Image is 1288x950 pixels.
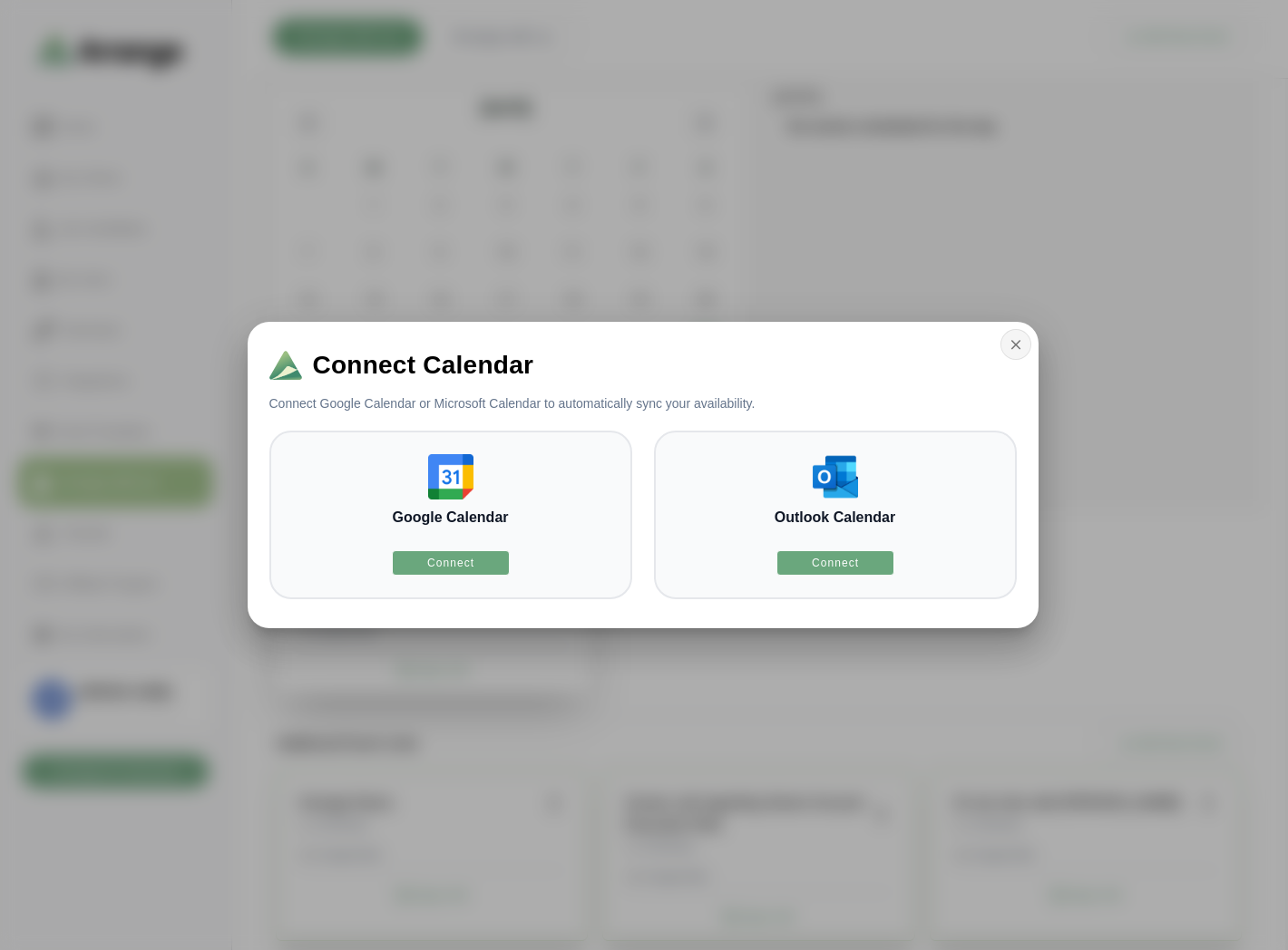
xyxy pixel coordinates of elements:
p: Connect Google Calendar or Microsoft Calendar to automatically sync your availability. [248,394,777,412]
button: Connect [392,550,510,576]
img: Logo [269,351,302,380]
span: Connect [811,556,859,570]
h3: Outlook Calendar [775,507,895,528]
span: Connect [426,556,474,570]
span: Connect Calendar [313,353,534,378]
img: outlook-calendar [813,454,858,499]
h3: Google Calendar [392,507,508,528]
button: Connect [776,550,894,576]
img: google-calendar [428,454,473,499]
